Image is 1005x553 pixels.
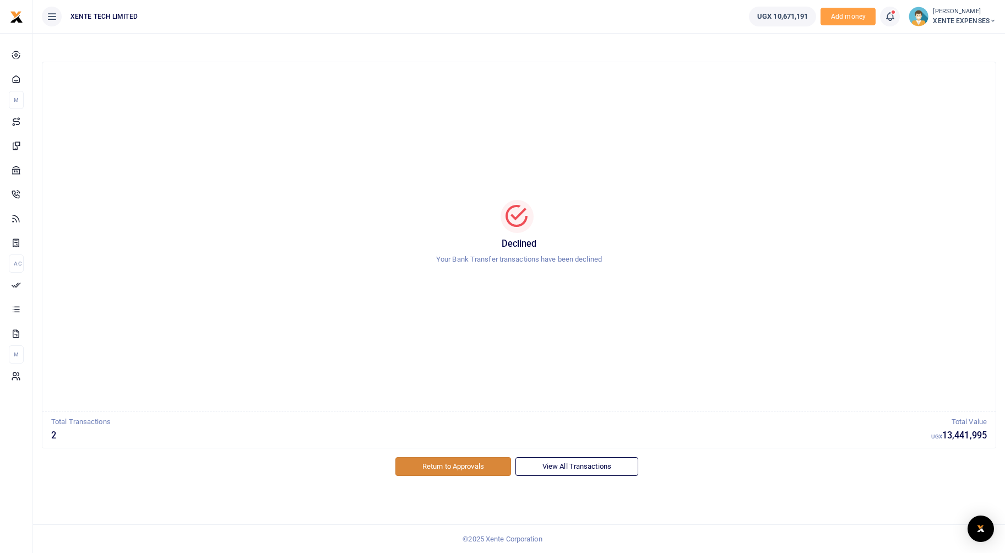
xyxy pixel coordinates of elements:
span: XENTE EXPENSES [933,16,996,26]
li: Ac [9,254,24,273]
li: M [9,345,24,364]
div: Open Intercom Messenger [968,516,994,542]
span: XENTE TECH LIMITED [66,12,142,21]
h5: Declined [56,238,982,250]
p: Total Value [931,416,987,428]
p: Total Transactions [51,416,931,428]
a: View All Transactions [515,457,638,476]
span: Add money [821,8,876,26]
h5: 13,441,995 [931,430,987,441]
a: Return to Approvals [395,457,511,476]
li: Toup your wallet [821,8,876,26]
a: Add money [821,12,876,20]
img: profile-user [909,7,928,26]
a: profile-user [PERSON_NAME] XENTE EXPENSES [909,7,996,26]
a: logo-small logo-large logo-large [10,12,23,20]
span: UGX 10,671,191 [757,11,808,22]
img: logo-small [10,10,23,24]
a: UGX 10,671,191 [749,7,816,26]
li: M [9,91,24,109]
li: Wallet ballance [745,7,821,26]
small: [PERSON_NAME] [933,7,996,17]
small: UGX [931,433,942,440]
p: Your Bank Transfer transactions have been declined [56,254,982,265]
h5: 2 [51,430,931,441]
